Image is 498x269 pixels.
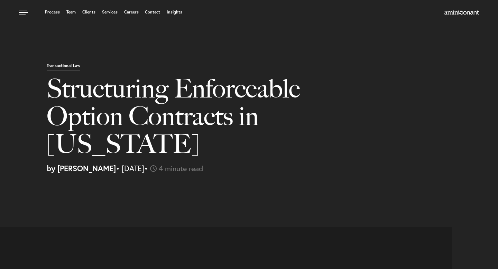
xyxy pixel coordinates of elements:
[444,10,479,16] a: Home
[47,165,493,172] p: • [DATE]
[47,75,359,165] h1: Structuring Enforceable Option Contracts in [US_STATE]
[47,163,116,173] strong: by [PERSON_NAME]
[66,10,76,14] a: Team
[45,10,60,14] a: Process
[82,10,95,14] a: Clients
[444,10,479,15] img: Amini & Conant
[102,10,118,14] a: Services
[167,10,182,14] a: Insights
[145,10,160,14] a: Contact
[144,163,148,173] span: •
[124,10,139,14] a: Careers
[159,163,203,173] span: 4 minute read
[47,64,80,71] p: Transactional Law
[150,165,157,172] img: icon-time-light.svg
